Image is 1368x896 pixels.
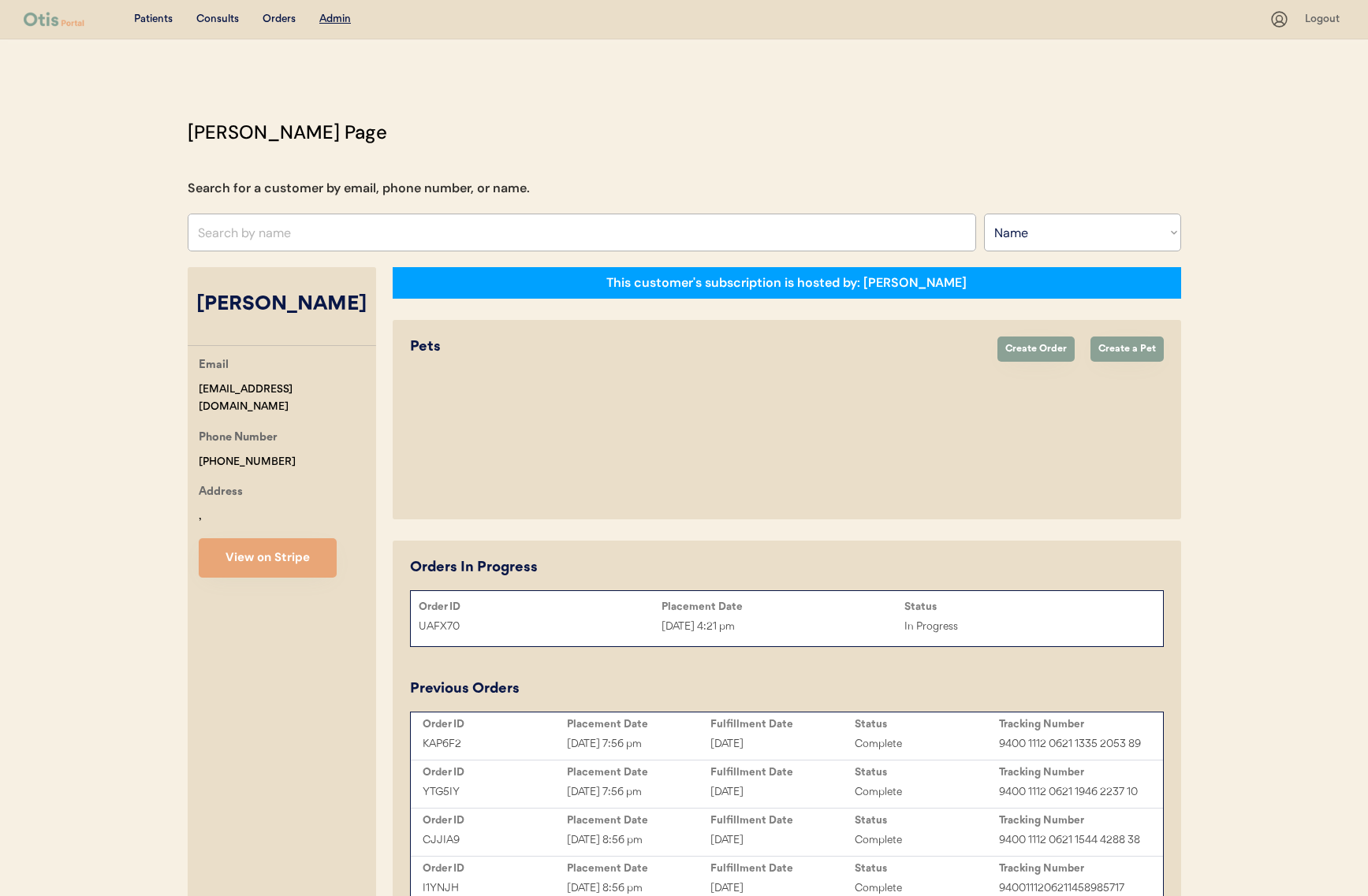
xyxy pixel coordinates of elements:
[423,862,567,875] div: Order ID
[567,831,711,850] div: [DATE] 8:56 pm
[999,783,1143,801] div: 9400 1112 0621 1946 2237 10
[904,618,1147,636] div: In Progress
[410,557,538,578] div: Orders In Progress
[1090,336,1164,362] button: Create a Pet
[188,179,530,198] div: Search for a customer by email, phone number, or name.
[710,766,855,779] div: Fulfillment Date
[999,735,1143,753] div: 9400 1112 0621 1335 2053 89
[567,718,711,731] div: Placement Date
[199,453,296,471] div: [PHONE_NUMBER]
[423,783,567,801] div: YTG5IY
[199,429,278,448] div: Phone Number
[196,12,239,28] div: Consults
[419,600,662,613] div: Order ID
[199,381,376,417] div: [EMAIL_ADDRESS][DOMAIN_NAME]
[263,12,296,28] div: Orders
[567,814,711,827] div: Placement Date
[855,718,999,731] div: Status
[199,507,202,526] div: ,
[188,118,387,147] div: [PERSON_NAME] Page
[904,600,1147,613] div: Status
[999,766,1143,779] div: Tracking Number
[423,735,567,753] div: KAP6F2
[855,831,999,850] div: Complete
[134,12,173,28] div: Patients
[199,483,243,503] div: Address
[855,862,999,875] div: Status
[710,783,855,801] div: [DATE]
[710,814,855,827] div: Fulfillment Date
[423,814,567,827] div: Order ID
[410,679,520,700] div: Previous Orders
[423,831,567,850] div: CJJIA9
[410,336,982,358] div: Pets
[319,13,351,24] u: Admin
[710,831,855,850] div: [DATE]
[567,862,711,875] div: Placement Date
[567,783,711,801] div: [DATE] 7:56 pm
[199,356,229,376] div: Email
[567,766,711,779] div: Placement Date
[567,735,711,753] div: [DATE] 7:56 pm
[710,735,855,753] div: [DATE]
[710,862,855,875] div: Fulfillment Date
[855,735,999,753] div: Complete
[710,718,855,731] div: Fulfillment Date
[662,618,904,636] div: [DATE] 4:21 pm
[423,718,567,731] div: Order ID
[662,600,904,613] div: Placement Date
[419,618,662,636] div: UAFX70
[188,290,376,320] div: [PERSON_NAME]
[199,538,337,578] button: View on Stripe
[1305,12,1344,28] div: Logout
[997,336,1075,362] button: Create Order
[999,831,1143,850] div: 9400 1112 0621 1544 4288 38
[999,814,1143,827] div: Tracking Number
[999,718,1143,731] div: Tracking Number
[855,783,999,801] div: Complete
[999,862,1143,875] div: Tracking Number
[855,766,999,779] div: Status
[855,814,999,827] div: Status
[606,274,967,292] div: This customer's subscription is hosted by: [PERSON_NAME]
[188,214,976,251] input: Search by name
[423,766,567,779] div: Order ID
